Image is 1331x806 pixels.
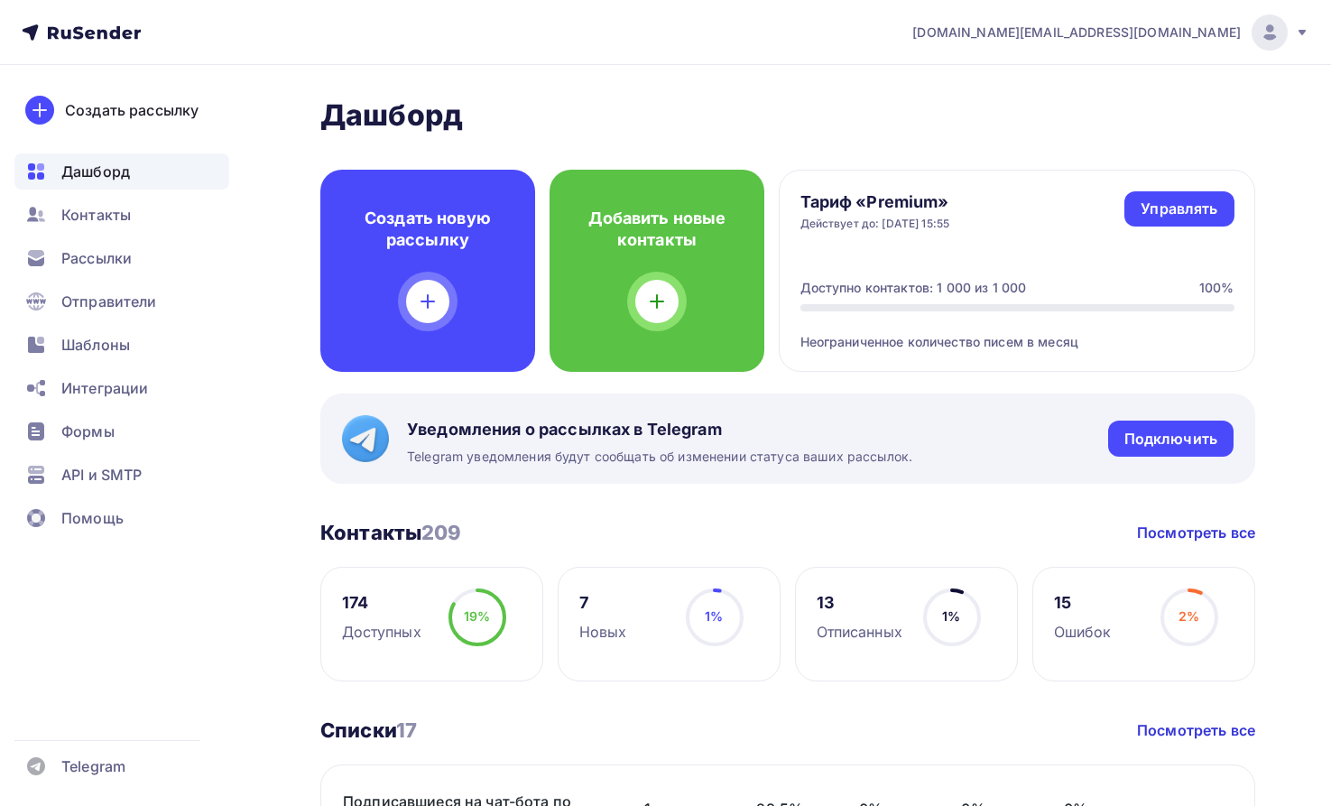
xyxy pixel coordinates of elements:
[800,279,1027,297] div: Доступно контактов: 1 000 из 1 000
[14,240,229,276] a: Рассылки
[61,334,130,356] span: Шаблоны
[1199,279,1234,297] div: 100%
[65,99,199,121] div: Создать рассылку
[1054,592,1112,614] div: 15
[817,592,902,614] div: 13
[61,377,148,399] span: Интеграции
[912,14,1309,51] a: [DOMAIN_NAME][EMAIL_ADDRESS][DOMAIN_NAME]
[14,327,229,363] a: Шаблоны
[396,718,417,742] span: 17
[342,621,421,643] div: Доступных
[578,208,735,251] h4: Добавить новые контакты
[1137,522,1255,543] a: Посмотреть все
[407,419,912,440] span: Уведомления о рассылках в Telegram
[61,421,115,442] span: Формы
[1141,199,1217,219] div: Управлять
[942,608,960,624] span: 1%
[14,283,229,320] a: Отправители
[1054,621,1112,643] div: Ошибок
[349,208,506,251] h4: Создать новую рассылку
[61,755,125,777] span: Telegram
[61,161,130,182] span: Дашборд
[1124,429,1217,449] div: Подключить
[61,291,157,312] span: Отправители
[1137,719,1255,741] a: Посмотреть все
[579,592,627,614] div: 7
[61,464,142,486] span: API и SMTP
[342,592,421,614] div: 174
[14,413,229,449] a: Формы
[320,718,417,743] h3: Списки
[705,608,723,624] span: 1%
[407,448,912,466] span: Telegram уведомления будут сообщать об изменении статуса ваших рассылок.
[61,204,131,226] span: Контакты
[800,217,950,231] div: Действует до: [DATE] 15:55
[800,311,1234,351] div: Неограниченное количество писем в месяц
[14,197,229,233] a: Контакты
[61,247,132,269] span: Рассылки
[1178,608,1199,624] span: 2%
[579,621,627,643] div: Новых
[817,621,902,643] div: Отписанных
[464,608,490,624] span: 19%
[14,153,229,190] a: Дашборд
[912,23,1241,42] span: [DOMAIN_NAME][EMAIL_ADDRESS][DOMAIN_NAME]
[421,521,461,544] span: 209
[800,191,950,213] h4: Тариф «Premium»
[61,507,124,529] span: Помощь
[320,520,462,545] h3: Контакты
[320,97,1255,134] h2: Дашборд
